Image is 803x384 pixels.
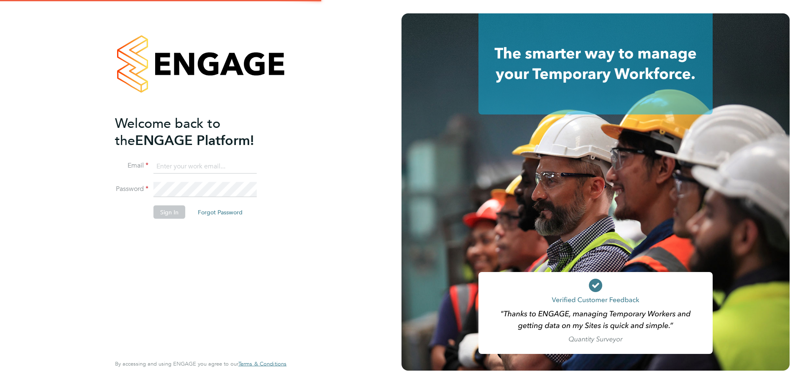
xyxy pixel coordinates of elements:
button: Forgot Password [191,206,249,219]
input: Enter your work email... [153,159,257,174]
button: Sign In [153,206,185,219]
span: Terms & Conditions [238,360,286,367]
span: By accessing and using ENGAGE you agree to our [115,360,286,367]
label: Email [115,161,148,170]
label: Password [115,185,148,193]
h2: ENGAGE Platform! [115,114,278,149]
a: Terms & Conditions [238,361,286,367]
span: Welcome back to the [115,115,220,148]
